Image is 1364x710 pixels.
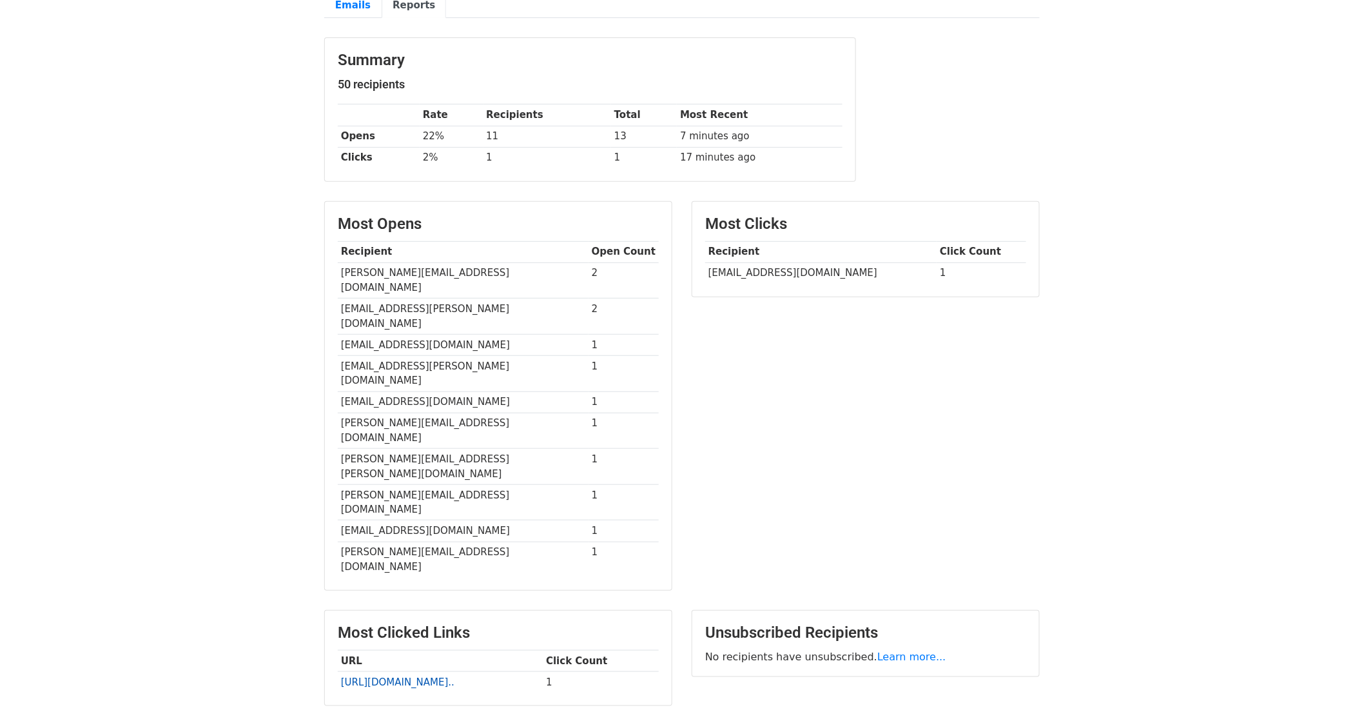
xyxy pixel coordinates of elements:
td: 1 [589,334,659,355]
th: Recipients [483,104,612,126]
td: [PERSON_NAME][EMAIL_ADDRESS][DOMAIN_NAME] [338,413,589,449]
td: 1 [589,355,659,391]
th: Rate [420,104,483,126]
td: 2 [589,299,659,335]
td: [EMAIL_ADDRESS][DOMAIN_NAME] [705,262,937,284]
td: 1 [589,542,659,577]
td: 2% [420,147,483,168]
th: Open Count [589,241,659,262]
a: Learn more... [877,651,946,663]
h3: Unsubscribed Recipients [705,624,1026,642]
h3: Most Opens [338,215,659,233]
td: 1 [937,262,1026,284]
td: 1 [589,391,659,413]
a: [URL][DOMAIN_NAME].. [341,676,454,688]
td: [EMAIL_ADDRESS][DOMAIN_NAME] [338,334,589,355]
td: 13 [611,126,677,147]
td: 1 [543,671,659,693]
th: Click Count [543,650,659,671]
td: [PERSON_NAME][EMAIL_ADDRESS][DOMAIN_NAME] [338,484,589,520]
th: Recipient [705,241,937,262]
iframe: Chat Widget [1300,648,1364,710]
td: 1 [589,449,659,485]
th: Clicks [338,147,420,168]
td: 1 [589,413,659,449]
th: URL [338,650,543,671]
td: [EMAIL_ADDRESS][PERSON_NAME][DOMAIN_NAME] [338,299,589,335]
h5: 50 recipients [338,77,843,92]
td: 1 [589,484,659,520]
th: Click Count [937,241,1026,262]
td: 1 [611,147,677,168]
td: 7 minutes ago [677,126,843,147]
td: [PERSON_NAME][EMAIL_ADDRESS][DOMAIN_NAME] [338,542,589,577]
td: 11 [483,126,612,147]
p: No recipients have unsubscribed. [705,650,1026,664]
td: [EMAIL_ADDRESS][DOMAIN_NAME] [338,391,589,413]
th: Recipient [338,241,589,262]
td: 2 [589,262,659,299]
h3: Most Clicked Links [338,624,659,642]
td: [EMAIL_ADDRESS][DOMAIN_NAME] [338,520,589,542]
th: Opens [338,126,420,147]
h3: Summary [338,51,843,70]
td: [PERSON_NAME][EMAIL_ADDRESS][DOMAIN_NAME] [338,262,589,299]
td: 22% [420,126,483,147]
td: [PERSON_NAME][EMAIL_ADDRESS][PERSON_NAME][DOMAIN_NAME] [338,449,589,485]
h3: Most Clicks [705,215,1026,233]
td: [EMAIL_ADDRESS][PERSON_NAME][DOMAIN_NAME] [338,355,589,391]
td: 17 minutes ago [677,147,843,168]
th: Total [611,104,677,126]
td: 1 [589,520,659,542]
th: Most Recent [677,104,843,126]
td: 1 [483,147,612,168]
